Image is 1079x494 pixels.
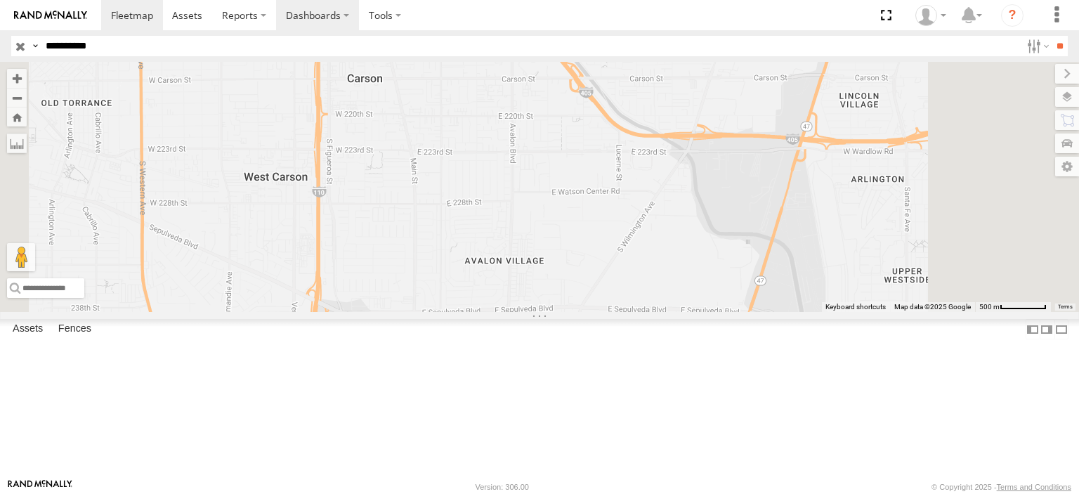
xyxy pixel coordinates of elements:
[8,480,72,494] a: Visit our Website
[51,320,98,339] label: Fences
[30,36,41,56] label: Search Query
[7,243,35,271] button: Drag Pegman onto the map to open Street View
[975,302,1051,312] button: Map Scale: 500 m per 63 pixels
[997,483,1071,491] a: Terms and Conditions
[910,5,951,26] div: Zulema McIntosch
[1040,319,1054,339] label: Dock Summary Table to the Right
[1021,36,1052,56] label: Search Filter Options
[1001,4,1024,27] i: ?
[1054,319,1068,339] label: Hide Summary Table
[979,303,1000,311] span: 500 m
[6,320,50,339] label: Assets
[1058,304,1073,309] a: Terms (opens in new tab)
[931,483,1071,491] div: © Copyright 2025 -
[476,483,529,491] div: Version: 306.00
[1055,157,1079,176] label: Map Settings
[14,11,87,20] img: rand-logo.svg
[1026,319,1040,339] label: Dock Summary Table to the Left
[825,302,886,312] button: Keyboard shortcuts
[7,108,27,126] button: Zoom Home
[7,88,27,108] button: Zoom out
[894,303,971,311] span: Map data ©2025 Google
[7,69,27,88] button: Zoom in
[7,134,27,153] label: Measure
